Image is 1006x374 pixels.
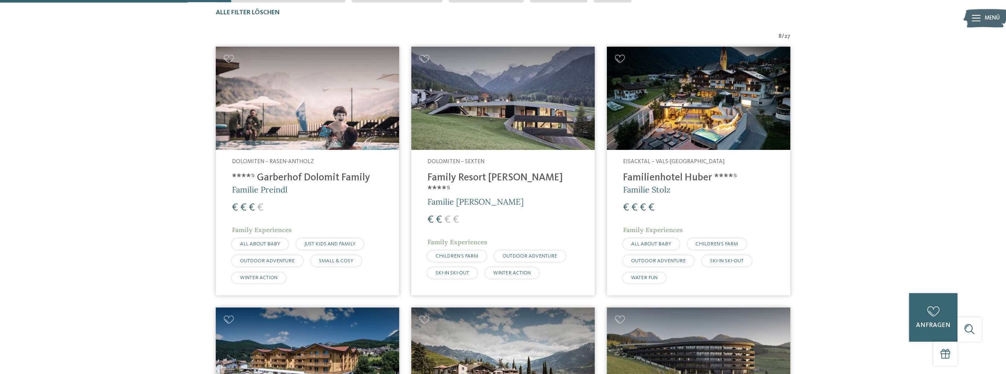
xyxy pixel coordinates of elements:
[427,172,579,196] h4: Family Resort [PERSON_NAME] ****ˢ
[909,293,957,342] a: anfragen
[631,275,658,280] span: WATER FUN
[631,202,638,213] span: €
[411,47,595,295] a: Familienhotels gesucht? Hier findet ihr die besten! Dolomiten – Sexten Family Resort [PERSON_NAME...
[304,241,355,247] span: JUST KIDS AND FAMILY
[436,270,469,276] span: SKI-IN SKI-OUT
[232,159,314,165] span: Dolomiten – Rasen-Antholz
[782,33,784,41] span: /
[240,241,280,247] span: ALL ABOUT BABY
[631,241,671,247] span: ALL ABOUT BABY
[240,258,295,263] span: OUTDOOR ADVENTURE
[607,47,790,150] img: Familienhotels gesucht? Hier findet ihr die besten!
[427,197,524,207] span: Familie [PERSON_NAME]
[623,202,629,213] span: €
[710,258,744,263] span: SKI-IN SKI-OUT
[427,238,487,246] span: Family Experiences
[502,253,557,259] span: OUTDOOR ADVENTURE
[427,215,434,225] span: €
[240,202,247,213] span: €
[232,226,292,234] span: Family Experiences
[784,33,790,41] span: 27
[623,159,724,165] span: Eisacktal – Vals-[GEOGRAPHIC_DATA]
[249,202,255,213] span: €
[232,172,383,184] h4: ****ˢ Garberhof Dolomit Family
[623,184,670,195] span: Familie Stolz
[436,215,442,225] span: €
[232,202,238,213] span: €
[453,215,459,225] span: €
[623,172,774,184] h4: Familienhotel Huber ****ˢ
[695,241,738,247] span: CHILDREN’S FARM
[411,47,595,150] img: Family Resort Rainer ****ˢ
[436,253,478,259] span: CHILDREN’S FARM
[216,47,399,150] img: Familienhotels gesucht? Hier findet ihr die besten!
[916,322,950,328] span: anfragen
[607,47,790,295] a: Familienhotels gesucht? Hier findet ihr die besten! Eisacktal – Vals-[GEOGRAPHIC_DATA] Familienho...
[232,184,287,195] span: Familie Preindl
[216,47,399,295] a: Familienhotels gesucht? Hier findet ihr die besten! Dolomiten – Rasen-Antholz ****ˢ Garberhof Dol...
[444,215,451,225] span: €
[427,159,484,165] span: Dolomiten – Sexten
[631,258,686,263] span: OUTDOOR ADVENTURE
[778,33,782,41] span: 8
[493,270,531,276] span: WINTER ACTION
[623,226,683,234] span: Family Experiences
[240,275,278,280] span: WINTER ACTION
[257,202,264,213] span: €
[319,258,353,263] span: SMALL & COSY
[216,10,280,16] span: Alle Filter löschen
[648,202,655,213] span: €
[640,202,646,213] span: €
